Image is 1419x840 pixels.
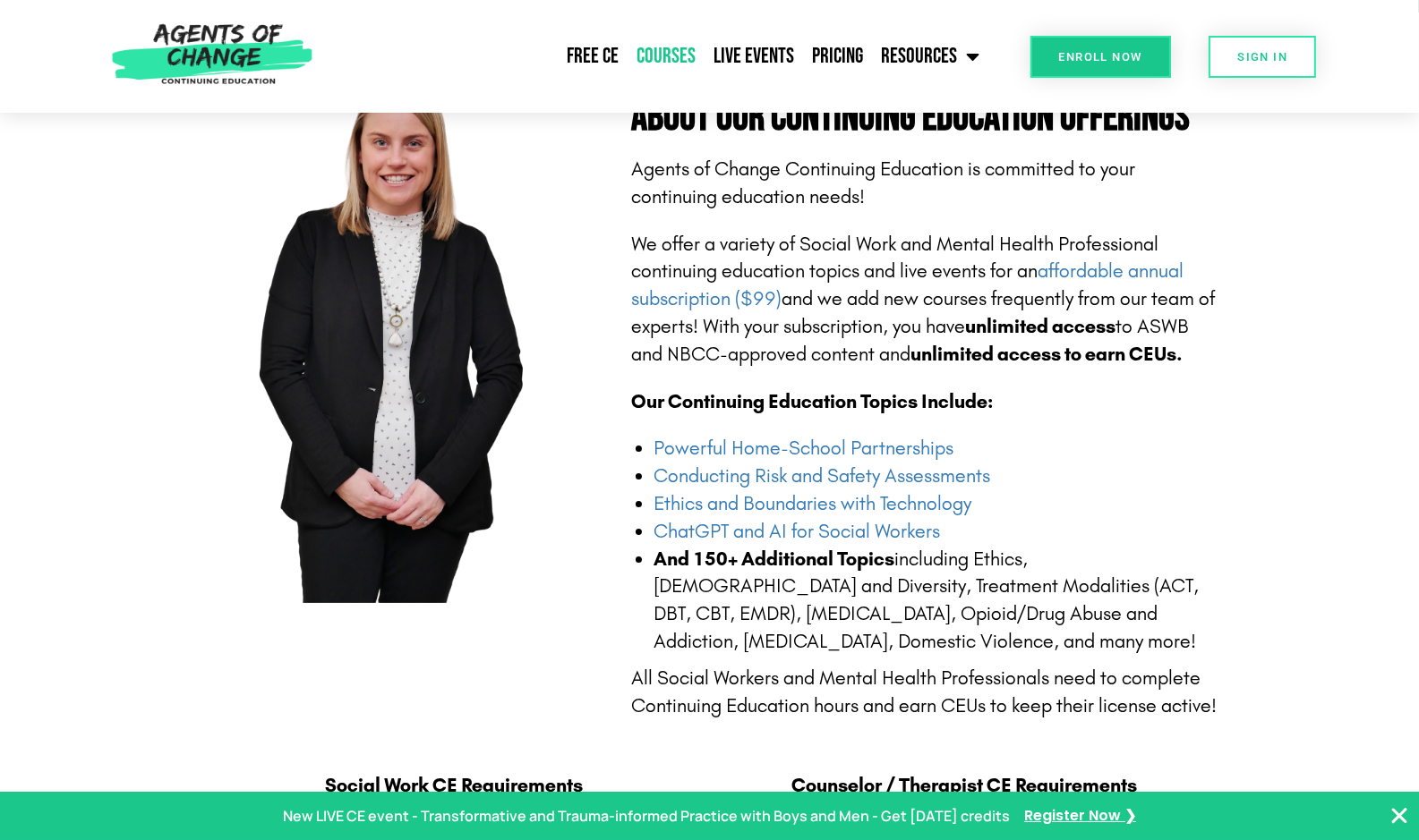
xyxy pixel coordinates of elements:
[631,390,993,413] b: Our Continuing Education Topics Include:
[321,34,988,79] nav: Menu
[654,520,940,543] a: ChatGPT and AI for Social Workers
[654,437,953,460] a: Powerful Home-School Partnerships
[631,231,1220,369] p: We offer a variety of Social Work and Mental Health Professional continuing education topics and ...
[654,492,971,515] a: Ethics and Boundaries with Technology
[654,547,894,571] b: And 150+ Additional Topics
[1389,805,1410,827] button: Close Banner
[803,34,872,79] a: Pricing
[631,157,1135,208] span: Agents of Change Continuing Education is committed to your continuing education needs!
[326,774,584,797] span: Social Work CE Requirements
[792,774,1138,797] span: Counselor / Therapist CE Requirements
[631,98,1220,138] h4: About Our Continuing Education Offerings
[965,315,1116,338] b: unlimited access
[283,803,1010,829] p: New LIVE CE event - Transformative and Trauma-informed Practice with Boys and Men - Get [DATE] cr...
[654,546,1220,656] li: including Ethics, [DEMOGRAPHIC_DATA] and Diversity, Treatment Modalities (ACT, DBT, CBT, EMDR), [...
[1209,36,1316,78] a: SIGN IN
[631,665,1220,720] div: All Social Workers and Mental Health Professionals need to complete Continuing Education hours an...
[1059,51,1142,63] span: Enroll Now
[872,34,988,79] a: Resources
[1024,803,1136,829] a: Register Now ❯
[1237,51,1287,63] span: SIGN IN
[910,343,1183,366] b: unlimited access to earn CEUs.
[1030,36,1171,78] a: Enroll Now
[628,34,705,79] a: Courses
[705,34,803,79] a: Live Events
[654,464,990,488] a: Conducting Risk and Safety Assessments
[558,34,628,79] a: Free CE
